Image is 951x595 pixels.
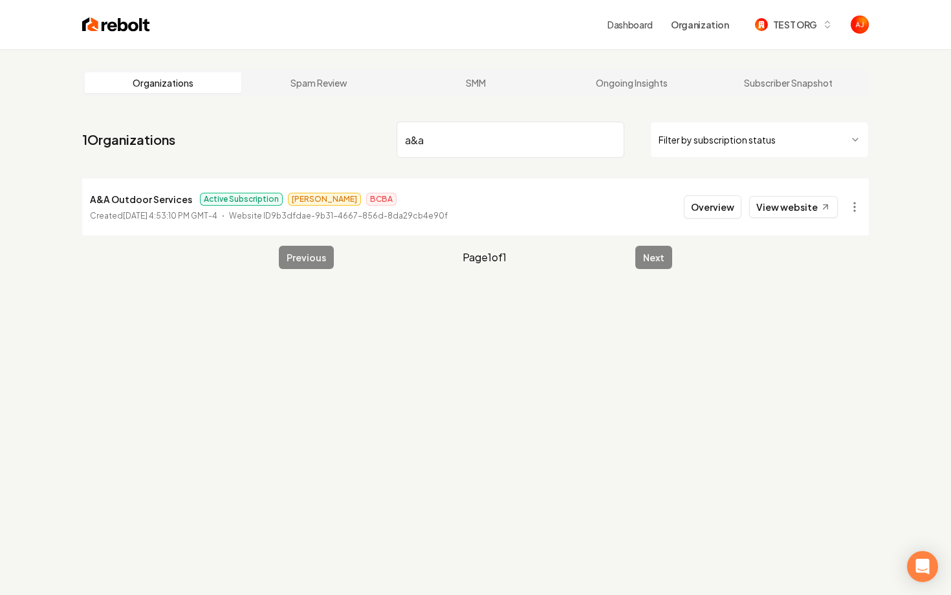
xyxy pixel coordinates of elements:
[851,16,869,34] button: Open user button
[241,72,398,93] a: Spam Review
[907,551,938,582] div: Open Intercom Messenger
[90,191,192,207] p: A&A Outdoor Services
[684,195,741,219] button: Overview
[607,18,653,31] a: Dashboard
[663,13,737,36] button: Organization
[82,16,150,34] img: Rebolt Logo
[82,131,175,149] a: 1Organizations
[200,193,283,206] span: Active Subscription
[90,210,217,222] p: Created
[123,211,217,221] time: [DATE] 4:53:10 PM GMT-4
[366,193,397,206] span: BCBA
[710,72,866,93] a: Subscriber Snapshot
[749,196,838,218] a: View website
[229,210,448,222] p: Website ID 9b3dfdae-9b31-4667-856d-8da29cb4e90f
[397,122,624,158] input: Search by name or ID
[554,72,710,93] a: Ongoing Insights
[463,250,507,265] span: Page 1 of 1
[851,16,869,34] img: Austin Jellison
[288,193,361,206] span: [PERSON_NAME]
[397,72,554,93] a: SMM
[85,72,241,93] a: Organizations
[755,18,768,31] img: TEST ORG
[773,18,817,32] span: TEST ORG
